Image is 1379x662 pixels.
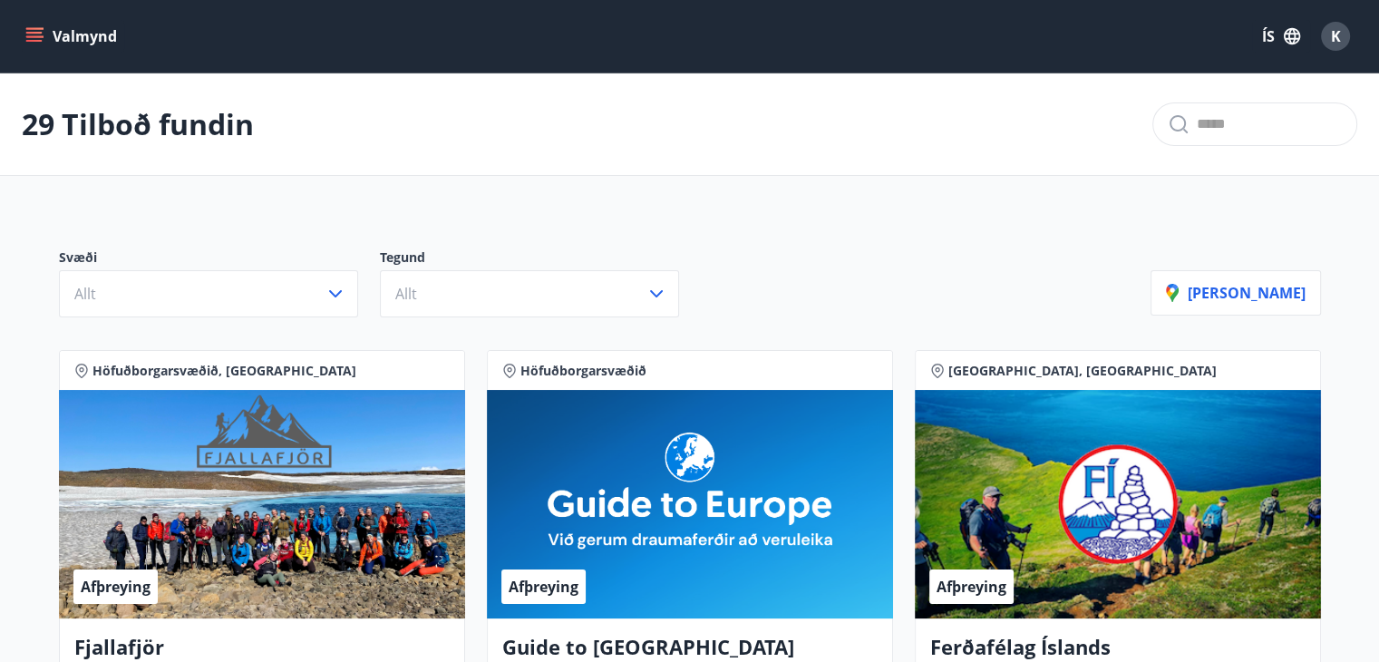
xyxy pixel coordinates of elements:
[22,20,124,53] button: menu
[1166,283,1306,303] p: [PERSON_NAME]
[1331,26,1341,46] span: K
[380,248,701,270] p: Tegund
[59,248,380,270] p: Svæði
[395,284,417,304] span: Allt
[59,270,358,317] button: Allt
[1252,20,1310,53] button: ÍS
[81,577,151,597] span: Afþreying
[948,362,1217,380] span: [GEOGRAPHIC_DATA], [GEOGRAPHIC_DATA]
[22,104,254,144] p: 29 Tilboð fundin
[74,284,96,304] span: Allt
[1151,270,1321,316] button: [PERSON_NAME]
[380,270,679,317] button: Allt
[92,362,356,380] span: Höfuðborgarsvæðið, [GEOGRAPHIC_DATA]
[1314,15,1357,58] button: K
[520,362,646,380] span: Höfuðborgarsvæðið
[937,577,1006,597] span: Afþreying
[509,577,578,597] span: Afþreying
